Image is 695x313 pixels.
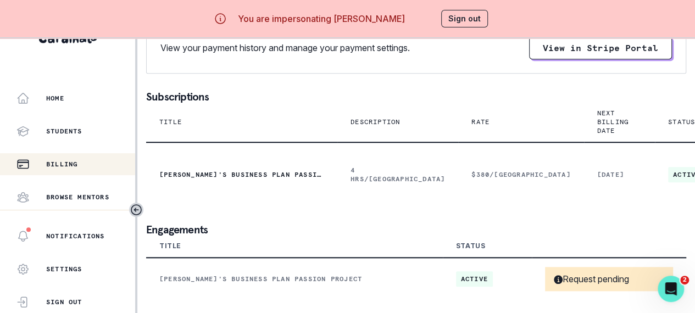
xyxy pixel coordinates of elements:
[471,170,570,179] p: $380/[GEOGRAPHIC_DATA]
[441,10,488,27] button: Sign out
[668,118,695,126] p: Status
[146,91,686,102] p: Subscriptions
[597,109,629,135] p: Next Billing Date
[456,242,486,250] div: Status
[554,273,629,284] p: Request pending
[529,36,672,59] button: View in Stripe Portal
[597,170,642,179] p: [DATE]
[46,94,64,103] p: Home
[46,232,105,241] p: Notifications
[46,265,82,273] p: Settings
[146,224,686,235] p: Engagements
[456,271,493,287] span: active
[238,12,405,25] p: You are impersonating [PERSON_NAME]
[129,203,143,217] button: Toggle sidebar
[159,170,324,179] p: [PERSON_NAME]'s Business Plan Passion Project
[351,166,445,183] p: 4 HRS/[GEOGRAPHIC_DATA]
[159,242,181,250] div: Title
[160,41,410,54] p: View your payment history and manage your payment settings.
[680,276,689,284] span: 2
[351,118,400,126] p: Description
[46,298,82,306] p: Sign Out
[471,118,490,126] p: Rate
[658,276,684,302] iframe: Intercom live chat
[46,160,77,169] p: Billing
[159,275,430,283] p: [PERSON_NAME]'s Business Plan Passion Project
[46,127,82,136] p: Students
[46,193,109,202] p: Browse Mentors
[159,118,182,126] p: Title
